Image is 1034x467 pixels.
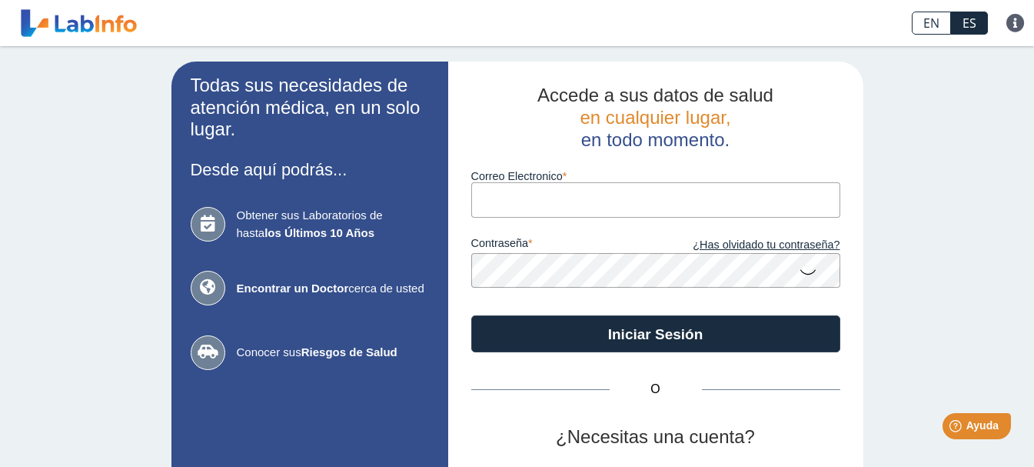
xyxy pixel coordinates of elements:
[897,407,1017,450] iframe: Help widget launcher
[471,426,840,449] h2: ¿Necesitas una cuenta?
[264,226,374,239] b: los Últimos 10 Años
[537,85,773,105] span: Accede a sus datos de salud
[471,237,656,254] label: contraseña
[471,315,840,352] button: Iniciar Sesión
[237,207,429,242] span: Obtener sus Laboratorios de hasta
[610,380,702,399] span: O
[471,170,840,182] label: Correo Electronico
[951,12,988,35] a: ES
[301,345,397,359] b: Riesgos de Salud
[191,160,429,179] h3: Desde aquí podrás...
[237,282,349,295] b: Encontrar un Doctor
[237,280,429,298] span: cerca de usted
[237,344,429,362] span: Conocer sus
[912,12,951,35] a: EN
[581,129,730,150] span: en todo momento.
[656,237,840,254] a: ¿Has olvidado tu contraseña?
[191,75,429,141] h2: Todas sus necesidades de atención médica, en un solo lugar.
[580,107,730,128] span: en cualquier lugar,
